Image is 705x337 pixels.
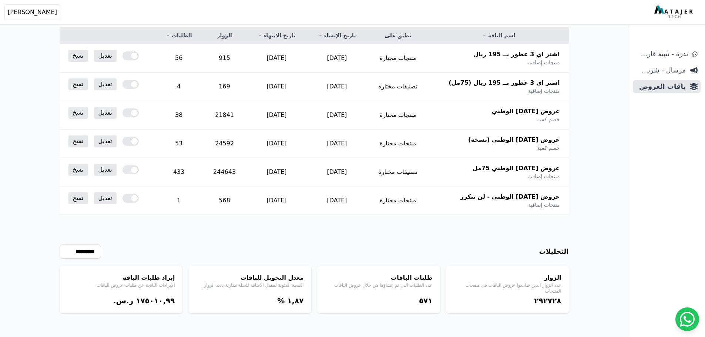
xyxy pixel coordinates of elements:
bdi: ١٧٥۰١۰,٩٩ [136,296,175,305]
td: [DATE] [246,186,307,215]
h4: إيراد طلبات الباقة [67,273,175,282]
h4: معدل التحويل للباقات [196,273,304,282]
p: النسبة المئوية لمعدل الاضافة للسلة مقارنة بعدد الزوار [196,282,304,288]
span: خصم كمية [537,144,560,152]
a: تعديل [94,78,117,90]
td: منتجات مختارة [367,44,429,73]
td: منتجات مختارة [367,129,429,158]
p: الإيرادات الناتجة عن طلبات عروض الباقات [67,282,175,288]
td: [DATE] [246,158,307,186]
td: 169 [202,73,246,101]
a: تاريخ الانتهاء [255,32,298,39]
td: 4 [155,73,202,101]
td: تصنيفات مختارة [367,73,429,101]
span: ر.س. [113,296,133,305]
td: [DATE] [307,101,367,129]
span: مرسال - شريط دعاية [636,65,686,75]
a: نسخ [68,192,88,204]
span: خصم كمية [537,116,560,123]
td: [DATE] [246,101,307,129]
a: تعديل [94,135,117,147]
td: 21841 [202,101,246,129]
button: [PERSON_NAME] [4,4,60,20]
span: ندرة - تنبية قارب علي النفاذ [636,49,688,59]
a: الطلبات [164,32,194,39]
a: نسخ [68,50,88,62]
td: [DATE] [307,73,367,101]
span: منتجات إضافية [528,59,560,66]
td: منتجات مختارة [367,186,429,215]
a: تعديل [94,192,117,204]
img: MatajerTech Logo [654,6,695,19]
td: 38 [155,101,202,129]
td: [DATE] [307,44,367,73]
td: 244643 [202,158,246,186]
span: عروض [DATE] الوطني 75مل [473,164,560,173]
a: تعديل [94,164,117,176]
div: ٥٧١ [325,296,433,306]
td: 53 [155,129,202,158]
td: تصنيفات مختارة [367,158,429,186]
span: [PERSON_NAME] [8,8,57,17]
a: تاريخ الإنشاء [316,32,358,39]
span: باقات العروض [636,81,686,92]
td: [DATE] [307,186,367,215]
td: منتجات مختارة [367,101,429,129]
span: % [277,296,285,305]
span: عروض [DATE] الوطني [492,107,560,116]
a: نسخ [68,107,88,119]
td: 24592 [202,129,246,158]
bdi: ١,٨٧ [287,296,303,305]
p: عدد الزوار الذين شاهدوا عروض الباقات في صفحات المنتجات [453,282,561,294]
td: [DATE] [307,158,367,186]
td: [DATE] [246,44,307,73]
span: منتجات إضافية [528,87,560,95]
td: 568 [202,186,246,215]
a: اسم الباقة [438,32,560,39]
div: ٢٩٢٧٢٨ [453,296,561,306]
td: 56 [155,44,202,73]
a: تعديل [94,50,117,62]
a: نسخ [68,78,88,90]
th: تطبق على [367,27,429,44]
th: الزوار [202,27,246,44]
p: عدد الطلبات التي تم إنشاؤها من خلال عروض الباقات [325,282,433,288]
a: تعديل [94,107,117,119]
h3: التحليلات [539,246,569,257]
span: اشتر اي 3 عطور بــ 195 ريال (75مل) [449,78,560,87]
td: 915 [202,44,246,73]
td: [DATE] [246,129,307,158]
td: 1 [155,186,202,215]
h4: طلبات الباقات [325,273,433,282]
td: 433 [155,158,202,186]
td: [DATE] [246,73,307,101]
span: اشتر اي 3 عطور بــ 195 ريال [473,50,560,59]
span: منتجات إضافية [528,201,560,209]
a: نسخ [68,164,88,176]
td: [DATE] [307,129,367,158]
a: نسخ [68,135,88,147]
span: عروض [DATE] الوطني - لن تتكرر [460,192,560,201]
h4: الزوار [453,273,561,282]
span: عروض [DATE] الوطني (نسخة) [468,135,560,144]
span: منتجات إضافية [528,173,560,180]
